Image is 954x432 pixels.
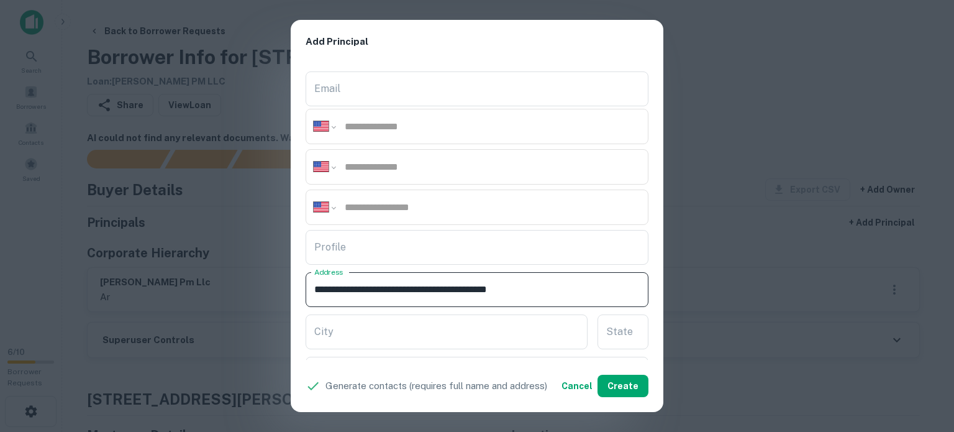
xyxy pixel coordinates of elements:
iframe: Chat Widget [892,333,954,392]
p: Generate contacts (requires full name and address) [325,379,547,393]
h2: Add Principal [291,20,663,64]
label: Address [314,267,343,277]
button: Create [597,375,648,397]
button: Cancel [556,375,597,397]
